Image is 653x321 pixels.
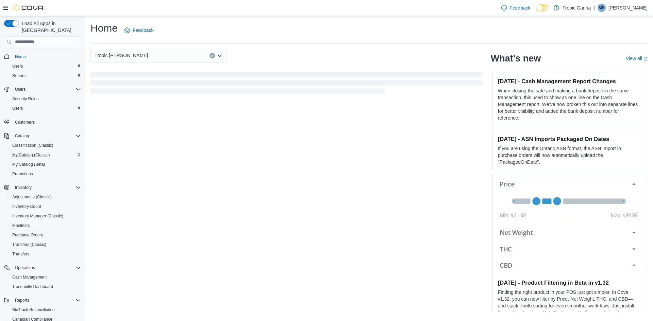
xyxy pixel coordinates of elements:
button: Transfers (Classic) [7,240,84,249]
span: Feedback [509,4,530,11]
span: Inventory [12,183,81,192]
p: | [593,4,595,12]
span: Manifests [12,223,30,228]
button: Inventory Count [7,202,84,211]
span: Feedback [133,27,153,34]
p: Tropic Canna [563,4,591,12]
span: Users [12,85,81,93]
span: Inventory [15,185,32,190]
button: Customers [1,117,84,127]
button: BioTrack Reconciliation [7,305,84,315]
span: Security Roles [10,95,81,103]
span: Inventory Manager (Classic) [12,213,63,219]
button: Users [1,85,84,94]
span: Adjustments (Classic) [10,193,81,201]
a: My Catalog (Classic) [10,151,53,159]
span: Security Roles [12,96,38,102]
span: My Catalog (Classic) [10,151,81,159]
button: Traceabilty Dashboard [7,282,84,291]
span: Promotions [10,170,81,178]
span: Reports [15,298,29,303]
span: Load All Apps in [GEOGRAPHIC_DATA] [19,20,81,34]
span: Catalog [15,133,29,139]
a: Transfers (Classic) [10,240,49,249]
span: Classification (Classic) [10,141,81,149]
button: Reports [7,71,84,81]
button: Classification (Classic) [7,141,84,150]
button: Cash Management [7,272,84,282]
a: Classification (Classic) [10,141,56,149]
span: Reports [10,72,81,80]
span: Traceabilty Dashboard [10,283,81,291]
span: Manifests [10,221,81,230]
button: Inventory Manager (Classic) [7,211,84,221]
span: Reports [12,73,27,78]
span: MS [599,4,605,12]
span: Customers [12,118,81,126]
button: My Catalog (Beta) [7,160,84,169]
span: Adjustments (Classic) [12,194,52,200]
span: Cash Management [10,273,81,281]
span: Reports [12,296,81,304]
span: Transfers (Classic) [10,240,81,249]
button: Adjustments (Classic) [7,192,84,202]
h3: [DATE] - Cash Management Report Changes [498,78,640,85]
span: Loading [90,73,483,95]
a: Feedback [499,1,533,15]
p: When closing the safe and making a bank deposit in the same transaction, this used to show as one... [498,87,640,121]
button: Operations [12,264,38,272]
a: Adjustments (Classic) [10,193,54,201]
span: Promotions [12,171,33,177]
a: Security Roles [10,95,41,103]
h3: [DATE] - Product Filtering in Beta in v1.32 [498,279,640,286]
input: Dark Mode [536,4,550,12]
svg: External link [643,57,648,61]
a: View allExternal link [626,56,648,61]
span: Users [12,64,23,69]
p: If you are using the Ontario ASN format, the ASN Import in purchase orders will now automatically... [498,145,640,165]
span: Users [12,106,23,111]
button: Open list of options [217,53,222,58]
button: Users [12,85,28,93]
span: Customers [15,120,35,125]
button: Catalog [1,131,84,141]
a: Manifests [10,221,32,230]
h2: What's new [491,53,541,64]
button: Security Roles [7,94,84,104]
span: Home [15,54,26,59]
span: Cash Management [12,274,47,280]
div: Mary Smith [598,4,606,12]
a: BioTrack Reconciliation [10,306,57,314]
span: Inventory Manager (Classic) [10,212,81,220]
span: Transfers [10,250,81,258]
h1: Home [90,21,118,35]
span: Operations [12,264,81,272]
span: Purchase Orders [10,231,81,239]
a: Users [10,62,26,70]
span: Catalog [12,132,81,140]
span: Users [10,62,81,70]
span: My Catalog (Classic) [12,152,50,158]
span: Purchase Orders [12,232,43,238]
span: BioTrack Reconciliation [10,306,81,314]
span: Inventory Count [10,202,81,211]
button: My Catalog (Classic) [7,150,84,160]
span: Users [15,87,26,92]
span: Users [10,104,81,112]
img: Cova [14,4,44,11]
a: Cash Management [10,273,49,281]
span: My Catalog (Beta) [12,162,45,167]
span: Transfers (Classic) [12,242,46,247]
span: Home [12,52,81,60]
a: Customers [12,118,37,126]
span: Classification (Classic) [12,143,53,148]
span: Transfers [12,251,29,257]
a: Promotions [10,170,36,178]
a: Reports [10,72,29,80]
button: Manifests [7,221,84,230]
span: Operations [15,265,35,270]
button: Promotions [7,169,84,179]
button: Reports [1,296,84,305]
a: Feedback [122,23,156,37]
button: Inventory [12,183,34,192]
